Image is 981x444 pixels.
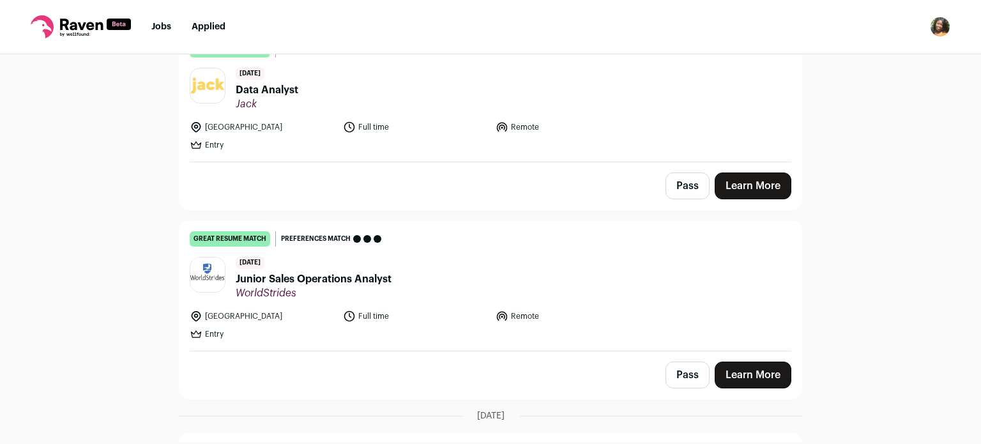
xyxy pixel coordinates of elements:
[190,68,225,103] img: d7262890edd9d29c6530dcc0b6028b42be08a04fe1109dfb14c0a83163e81f49.png
[496,310,641,323] li: Remote
[281,233,351,245] span: Preferences match
[496,121,641,134] li: Remote
[715,172,791,199] a: Learn More
[190,139,335,151] li: Entry
[343,121,489,134] li: Full time
[179,221,802,351] a: great resume match Preferences match [DATE] Junior Sales Operations Analyst WorldStrides [GEOGRAP...
[190,257,225,292] img: 41e6ee6b27a220990b23999c99783513d27328f39f87ee2df52e1ca6505843ed.jpg
[236,98,298,111] span: Jack
[179,32,802,162] a: great resume match Preferences match [DATE] Data Analyst Jack [GEOGRAPHIC_DATA] Full time Remote ...
[477,410,505,422] span: [DATE]
[151,22,171,31] a: Jobs
[665,362,710,388] button: Pass
[190,328,335,341] li: Entry
[190,121,335,134] li: [GEOGRAPHIC_DATA]
[236,287,392,300] span: WorldStrides
[236,272,392,287] span: Junior Sales Operations Analyst
[190,231,270,247] div: great resume match
[715,362,791,388] a: Learn More
[192,22,225,31] a: Applied
[190,310,335,323] li: [GEOGRAPHIC_DATA]
[236,68,264,80] span: [DATE]
[236,257,264,269] span: [DATE]
[236,82,298,98] span: Data Analyst
[930,17,950,37] button: Open dropdown
[343,310,489,323] li: Full time
[665,172,710,199] button: Pass
[930,17,950,37] img: 17173030-medium_jpg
